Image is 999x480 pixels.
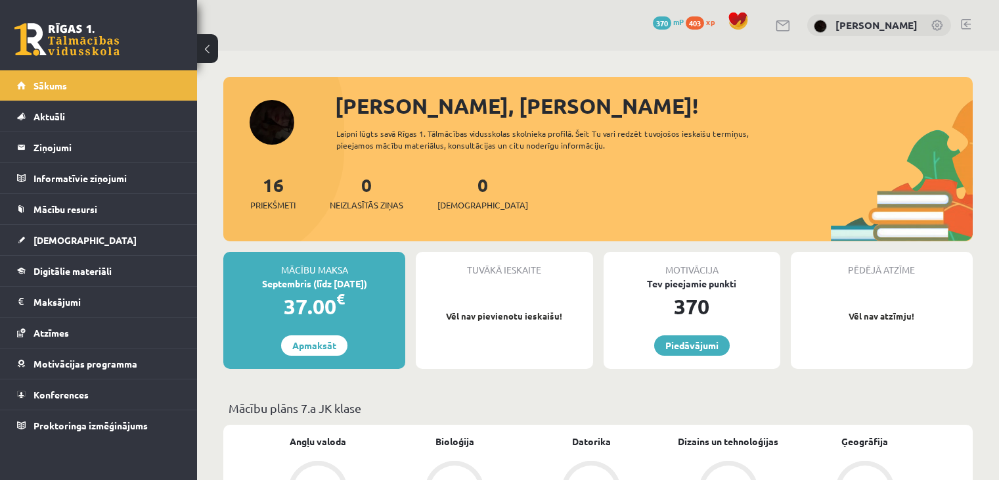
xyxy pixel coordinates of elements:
div: Laipni lūgts savā Rīgas 1. Tālmācības vidusskolas skolnieka profilā. Šeit Tu vari redzēt tuvojošo... [336,128,786,151]
p: Vēl nav atzīmju! [797,310,966,323]
p: Vēl nav pievienotu ieskaišu! [422,310,586,323]
span: Aktuāli [33,110,65,122]
a: Bioloģija [435,435,474,448]
a: [PERSON_NAME] [835,18,918,32]
div: Tuvākā ieskaite [416,252,592,277]
span: € [336,289,345,308]
span: 370 [653,16,671,30]
span: Motivācijas programma [33,358,137,370]
span: Atzīmes [33,327,69,339]
span: [DEMOGRAPHIC_DATA] [33,234,137,246]
span: 403 [686,16,704,30]
a: Piedāvājumi [654,335,730,356]
img: Linda Rutka [814,20,827,33]
a: 0Neizlasītās ziņas [330,173,403,212]
span: Proktoringa izmēģinājums [33,420,148,431]
span: Konferences [33,389,89,400]
p: Mācību plāns 7.a JK klase [229,399,967,417]
a: 16Priekšmeti [250,173,296,212]
div: Mācību maksa [223,252,405,277]
span: Sākums [33,80,67,91]
a: Apmaksāt [281,335,347,356]
div: 370 [604,291,780,322]
a: 403 xp [686,16,721,27]
a: Ģeogrāfija [841,435,888,448]
legend: Ziņojumi [33,132,181,162]
div: [PERSON_NAME], [PERSON_NAME]! [335,90,973,122]
span: Mācību resursi [33,203,97,215]
a: Ziņojumi [17,132,181,162]
a: Dizains un tehnoloģijas [678,435,778,448]
a: Rīgas 1. Tālmācības vidusskola [14,23,120,56]
a: Digitālie materiāli [17,256,181,286]
a: Motivācijas programma [17,348,181,379]
div: Septembris (līdz [DATE]) [223,277,405,291]
a: Proktoringa izmēģinājums [17,410,181,441]
div: Tev pieejamie punkti [604,277,780,291]
div: Pēdējā atzīme [791,252,973,277]
span: Digitālie materiāli [33,265,112,277]
a: 370 mP [653,16,684,27]
span: Neizlasītās ziņas [330,199,403,212]
div: Motivācija [604,252,780,277]
a: Atzīmes [17,318,181,348]
legend: Maksājumi [33,287,181,317]
a: Aktuāli [17,101,181,132]
a: Sākums [17,70,181,101]
a: [DEMOGRAPHIC_DATA] [17,225,181,255]
span: Priekšmeti [250,199,296,212]
a: Maksājumi [17,287,181,317]
div: 37.00 [223,291,405,322]
a: Informatīvie ziņojumi [17,163,181,193]
a: Konferences [17,379,181,410]
a: Datorika [572,435,611,448]
span: xp [706,16,715,27]
span: [DEMOGRAPHIC_DATA] [437,199,528,212]
a: 0[DEMOGRAPHIC_DATA] [437,173,528,212]
legend: Informatīvie ziņojumi [33,163,181,193]
a: Angļu valoda [290,435,346,448]
span: mP [673,16,684,27]
a: Mācību resursi [17,194,181,224]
